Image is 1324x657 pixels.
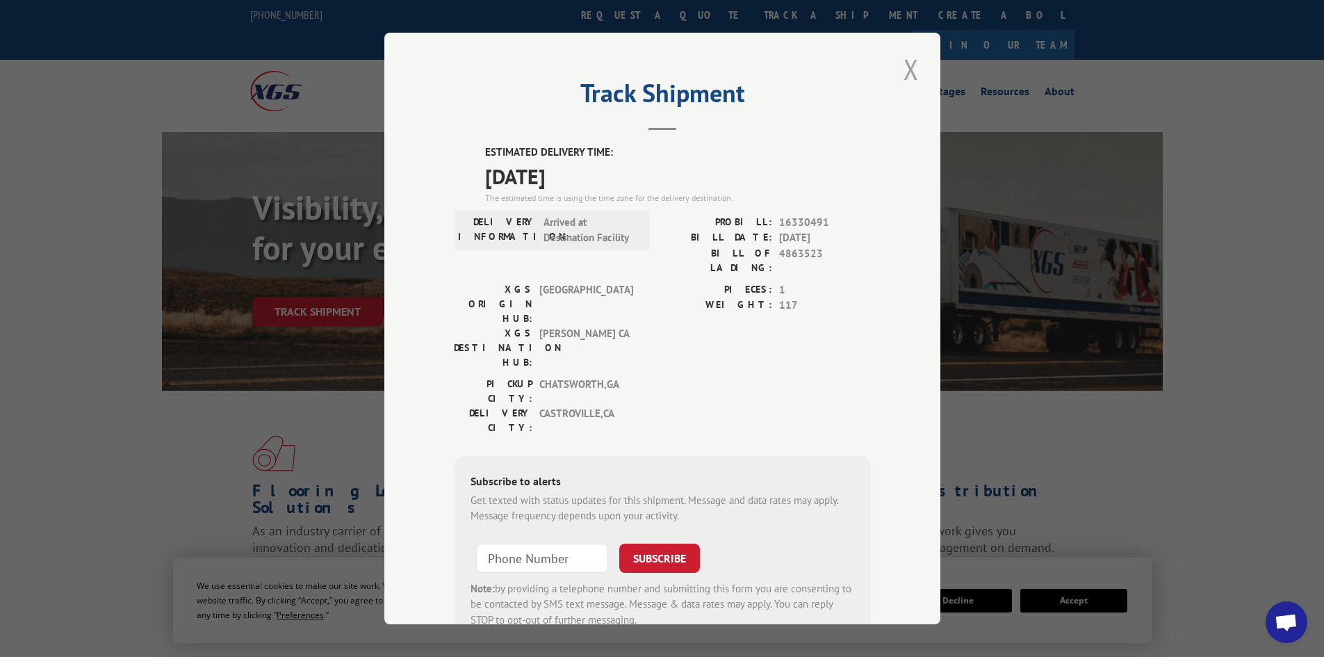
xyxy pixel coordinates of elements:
[662,246,772,275] label: BILL OF LADING:
[662,282,772,298] label: PIECES:
[485,161,871,192] span: [DATE]
[619,544,700,573] button: SUBSCRIBE
[454,326,532,370] label: XGS DESTINATION HUB:
[454,406,532,435] label: DELIVERY CITY:
[485,192,871,204] div: The estimated time is using the time zone for the delivery destination.
[779,230,871,246] span: [DATE]
[779,282,871,298] span: 1
[539,377,633,406] span: CHATSWORTH , GA
[539,282,633,326] span: [GEOGRAPHIC_DATA]
[458,215,537,246] label: DELIVERY INFORMATION:
[539,406,633,435] span: CASTROVILLE , CA
[471,473,854,493] div: Subscribe to alerts
[539,326,633,370] span: [PERSON_NAME] CA
[899,50,923,88] button: Close modal
[454,282,532,326] label: XGS ORIGIN HUB:
[471,581,854,628] div: by providing a telephone number and submitting this form you are consenting to be contacted by SM...
[485,145,871,161] label: ESTIMATED DELIVERY TIME:
[471,493,854,524] div: Get texted with status updates for this shipment. Message and data rates may apply. Message frequ...
[454,377,532,406] label: PICKUP CITY:
[779,215,871,231] span: 16330491
[779,246,871,275] span: 4863523
[662,215,772,231] label: PROBILL:
[662,298,772,314] label: WEIGHT:
[471,582,495,595] strong: Note:
[544,215,637,246] span: Arrived at Destination Facility
[476,544,608,573] input: Phone Number
[1266,601,1307,643] a: Open chat
[662,230,772,246] label: BILL DATE:
[779,298,871,314] span: 117
[454,83,871,110] h2: Track Shipment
